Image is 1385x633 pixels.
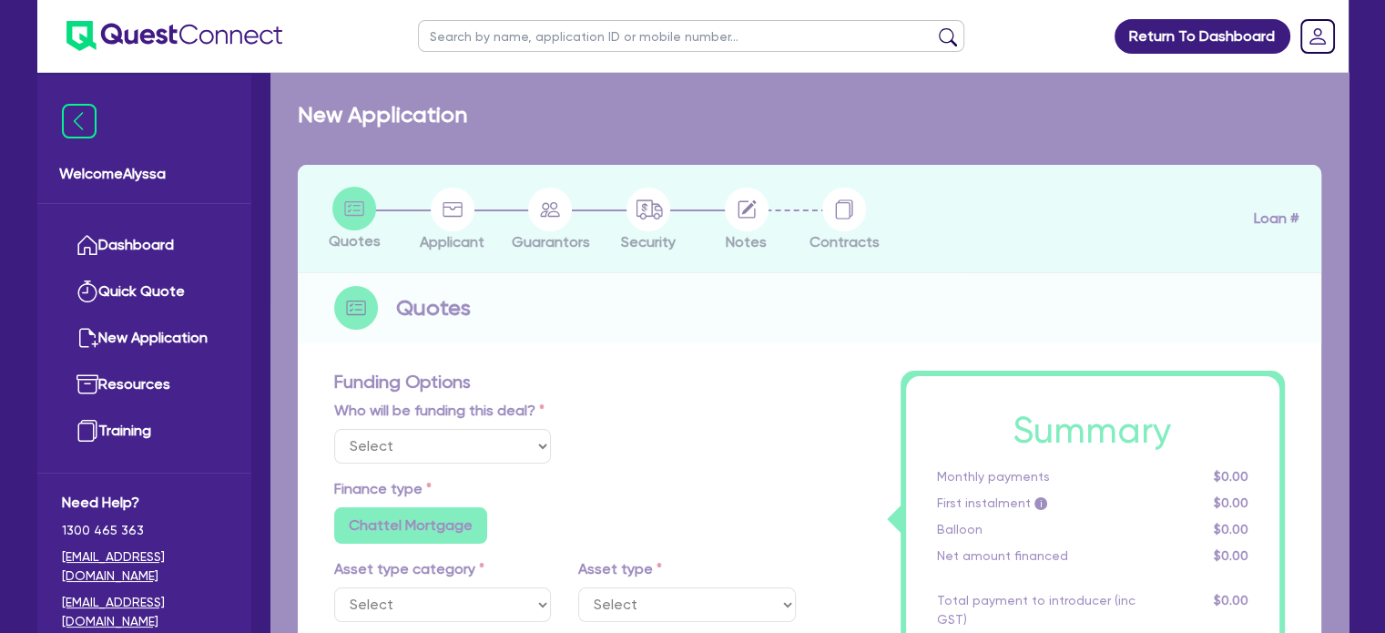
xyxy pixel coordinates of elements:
[76,281,98,302] img: quick-quote
[62,269,227,315] a: Quick Quote
[59,163,229,185] span: Welcome Alyssa
[1294,13,1341,60] a: Dropdown toggle
[76,420,98,442] img: training
[62,547,227,586] a: [EMAIL_ADDRESS][DOMAIN_NAME]
[66,21,282,51] img: quest-connect-logo-blue
[62,521,227,540] span: 1300 465 363
[1115,19,1290,54] a: Return To Dashboard
[62,104,97,138] img: icon-menu-close
[62,362,227,408] a: Resources
[62,593,227,631] a: [EMAIL_ADDRESS][DOMAIN_NAME]
[62,222,227,269] a: Dashboard
[418,20,964,52] input: Search by name, application ID or mobile number...
[76,327,98,349] img: new-application
[76,373,98,395] img: resources
[62,492,227,514] span: Need Help?
[62,408,227,454] a: Training
[62,315,227,362] a: New Application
